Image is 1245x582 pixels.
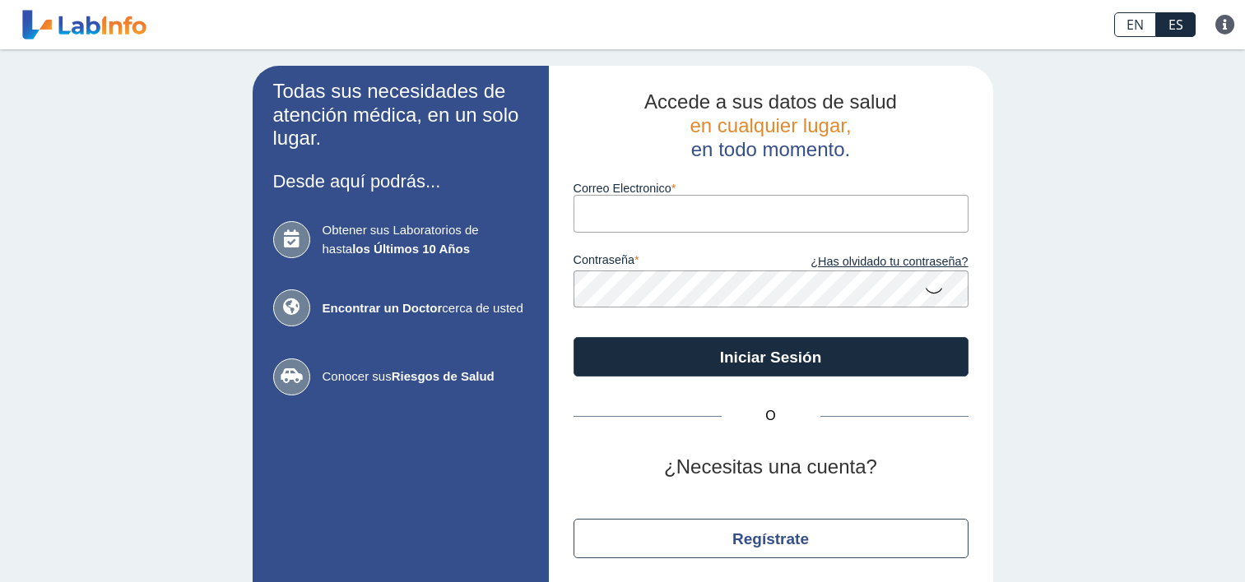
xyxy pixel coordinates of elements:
[1114,12,1156,37] a: EN
[1156,12,1196,37] a: ES
[722,406,820,426] span: O
[574,455,969,479] h2: ¿Necesitas una cuenta?
[574,337,969,376] button: Iniciar Sesión
[323,301,443,315] b: Encontrar un Doctor
[323,299,528,318] span: cerca de usted
[574,253,771,271] label: contraseña
[352,242,470,256] b: los Últimos 10 Años
[771,253,969,271] a: ¿Has olvidado tu contraseña?
[273,171,528,192] h3: Desde aquí podrás...
[574,519,969,558] button: Regístrate
[691,138,850,160] span: en todo momento.
[574,182,969,195] label: Correo Electronico
[323,367,528,386] span: Conocer sus
[323,221,528,258] span: Obtener sus Laboratorios de hasta
[690,114,851,136] span: en cualquier lugar,
[392,369,495,383] b: Riesgos de Salud
[273,80,528,150] h2: Todas sus necesidades de atención médica, en un solo lugar.
[644,90,897,113] span: Accede a sus datos de salud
